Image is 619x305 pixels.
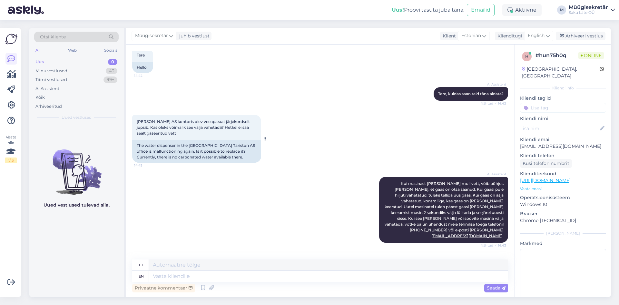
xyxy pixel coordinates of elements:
[520,217,606,224] p: Chrome [TECHNICAL_ID]
[385,181,505,238] span: Kui masinast [PERSON_NAME] mullivett, võib põhjus [PERSON_NAME], et gaas on otsa saanud. Kui gaas...
[67,46,78,55] div: Web
[392,7,404,13] b: Uus!
[103,76,117,83] div: 99+
[520,170,606,177] p: Klienditeekond
[495,33,522,39] div: Klienditugi
[520,240,606,247] p: Märkmed
[578,52,604,59] span: Online
[520,136,606,143] p: Kliendi email
[487,285,506,291] span: Saada
[35,94,45,101] div: Kõik
[132,62,153,73] div: Hello
[525,54,528,59] span: h
[134,73,158,78] span: 14:42
[569,5,608,10] div: Müügisekretär
[482,82,506,87] span: AI Assistent
[132,284,195,292] div: Privaatne kommentaar
[35,68,67,74] div: Minu vestlused
[481,101,506,106] span: Nähtud ✓ 14:42
[520,103,606,113] input: Lisa tag
[520,194,606,201] p: Operatsioonisüsteem
[438,91,504,96] span: Tere, kuidas saan teid täna aidata?
[35,76,67,83] div: Tiimi vestlused
[520,201,606,208] p: Windows 10
[535,52,578,59] div: # hun75h0q
[5,134,17,163] div: Vaata siia
[440,33,456,39] div: Klient
[108,59,117,65] div: 0
[106,68,117,74] div: 43
[35,86,59,92] div: AI Assistent
[520,210,606,217] p: Brauser
[467,4,495,16] button: Emailid
[520,186,606,192] p: Vaata edasi ...
[431,233,503,238] a: [EMAIL_ADDRESS][DOMAIN_NAME]
[520,143,606,150] p: [EMAIL_ADDRESS][DOMAIN_NAME]
[461,32,481,39] span: Estonian
[34,46,42,55] div: All
[520,115,606,122] p: Kliendi nimi
[35,59,44,65] div: Uus
[522,66,600,79] div: [GEOGRAPHIC_DATA], [GEOGRAPHIC_DATA]
[482,172,506,177] span: AI Assistent
[5,158,17,163] div: 1 / 3
[40,34,66,40] span: Otsi kliente
[44,202,110,208] p: Uued vestlused tulevad siia.
[520,178,571,183] a: [URL][DOMAIN_NAME]
[520,152,606,159] p: Kliendi telefon
[392,6,464,14] div: Proovi tasuta juba täna:
[29,138,124,196] img: No chats
[502,4,542,16] div: Aktiivne
[177,33,210,39] div: juhib vestlust
[557,5,566,15] div: M
[134,163,158,168] span: 14:43
[520,85,606,91] div: Kliendi info
[520,159,572,168] div: Küsi telefoninumbrit
[481,243,506,248] span: Nähtud ✓ 14:43
[132,140,261,163] div: The water dispenser in the [GEOGRAPHIC_DATA] Tariston AS office is malfunctioning again. Is it po...
[35,103,62,110] div: Arhiveeritud
[139,259,143,270] div: et
[569,5,615,15] a: MüügisekretärSaku Läte OÜ
[139,271,144,282] div: en
[569,10,608,15] div: Saku Läte OÜ
[520,230,606,236] div: [PERSON_NAME]
[520,125,599,132] input: Lisa nimi
[137,119,251,136] span: [PERSON_NAME] AS kontoris olev veeaparaat järjekordselt jupsib. Kas oleks võimalik see välja vahe...
[137,53,145,57] span: Tere
[528,32,545,39] span: English
[62,115,92,120] span: Uued vestlused
[103,46,119,55] div: Socials
[135,32,168,39] span: Müügisekretär
[5,33,17,45] img: Askly Logo
[556,32,605,40] div: Arhiveeri vestlus
[520,95,606,102] p: Kliendi tag'id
